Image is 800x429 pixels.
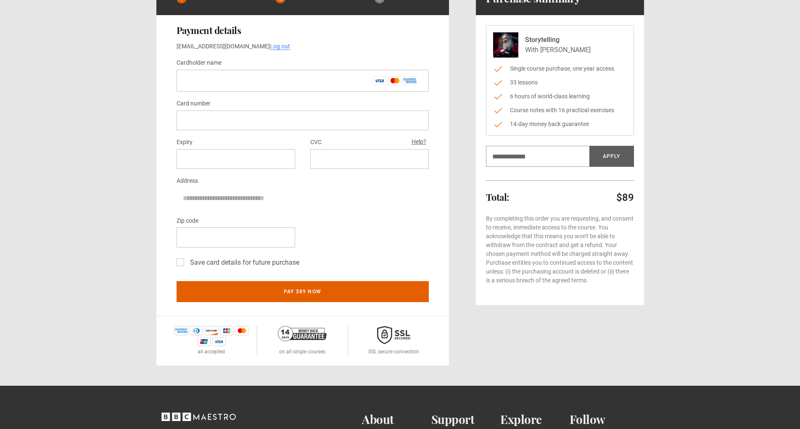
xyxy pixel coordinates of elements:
h2: Explore [500,413,570,426]
img: mastercard [235,326,248,335]
h2: About [362,413,431,426]
button: Pay $89 now [177,281,429,302]
img: visa [212,337,226,346]
label: Zip code [177,216,198,226]
img: 14-day-money-back-guarantee-42d24aedb5115c0ff13b.png [278,326,327,341]
label: Save card details for future purchase [187,258,299,268]
p: [EMAIL_ADDRESS][DOMAIN_NAME] [177,42,429,51]
img: jcb [220,326,233,335]
p: on all single courses [279,348,325,355]
img: amex [174,326,188,335]
a: BBC Maestro, back to top [161,416,236,424]
img: discover [205,326,218,335]
label: Address [177,176,198,186]
iframe: Secure postal code input frame [183,233,288,241]
h2: Total: [486,192,509,202]
h2: Payment details [177,25,429,35]
li: 6 hours of world-class learning [493,92,627,101]
img: unionpay [197,337,211,346]
label: Expiry [177,137,193,147]
button: Apply [589,146,634,167]
h2: Support [431,413,501,426]
h2: Follow [570,413,639,426]
label: Card number [177,99,211,109]
svg: BBC Maestro, back to top [161,413,236,421]
label: CVC [310,137,322,147]
iframe: Secure expiration date input frame [183,155,288,163]
button: Help? [409,137,429,147]
li: Single course purchase, one year access [493,64,627,73]
p: With [PERSON_NAME] [525,45,591,55]
p: all accepted [198,348,225,355]
p: By completing this order you are requesting, and consent to receive, immediate access to the cour... [486,214,634,285]
img: diners [190,326,203,335]
li: 33 lessons [493,78,627,87]
li: 14-day money back guarantee [493,120,627,129]
p: SSL secure connection [368,348,419,355]
label: Cardholder name [177,58,222,68]
li: Course notes with 16 practical exercises [493,106,627,115]
p: Storytelling [525,35,591,45]
a: Log out [270,43,290,50]
p: $89 [616,191,634,204]
iframe: Secure CVC input frame [317,155,422,163]
iframe: Secure card number input frame [183,116,422,124]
